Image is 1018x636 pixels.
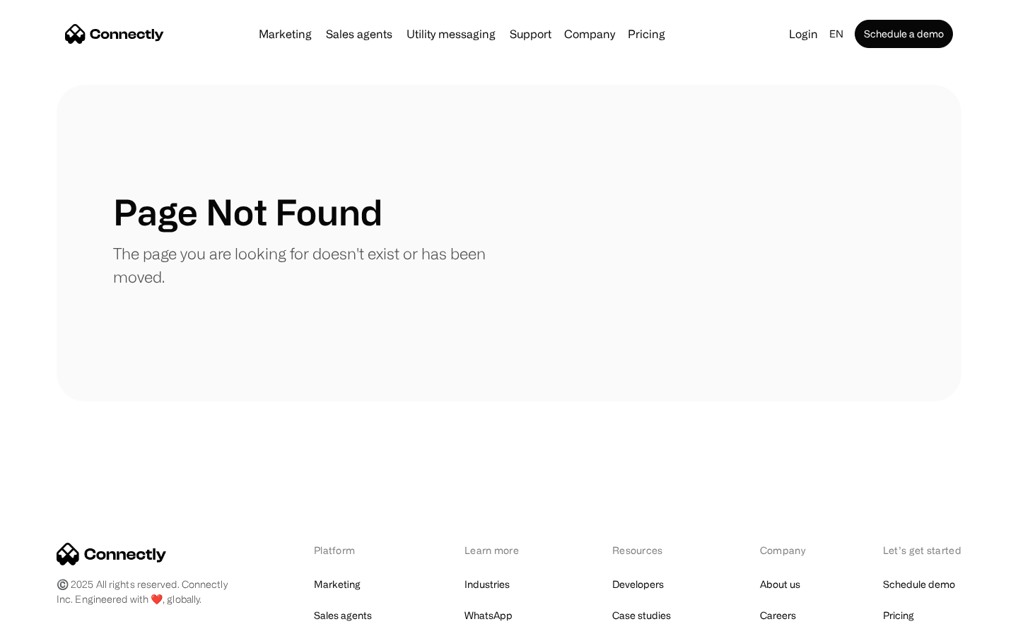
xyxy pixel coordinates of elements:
[883,575,955,594] a: Schedule demo
[314,575,361,594] a: Marketing
[113,191,382,233] h1: Page Not Found
[824,24,852,44] div: en
[855,20,953,48] a: Schedule a demo
[464,606,513,625] a: WhatsApp
[622,28,671,40] a: Pricing
[464,543,539,558] div: Learn more
[14,610,85,631] aside: Language selected: English
[783,24,824,44] a: Login
[65,23,164,45] a: home
[760,606,796,625] a: Careers
[314,606,372,625] a: Sales agents
[464,575,510,594] a: Industries
[883,543,961,558] div: Let’s get started
[883,606,914,625] a: Pricing
[760,575,800,594] a: About us
[760,543,809,558] div: Company
[829,24,843,44] div: en
[320,28,398,40] a: Sales agents
[401,28,501,40] a: Utility messaging
[113,242,509,288] p: The page you are looking for doesn't exist or has been moved.
[612,606,671,625] a: Case studies
[28,611,85,631] ul: Language list
[564,24,615,44] div: Company
[612,543,686,558] div: Resources
[314,543,391,558] div: Platform
[504,28,557,40] a: Support
[612,575,664,594] a: Developers
[253,28,317,40] a: Marketing
[560,24,619,44] div: Company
